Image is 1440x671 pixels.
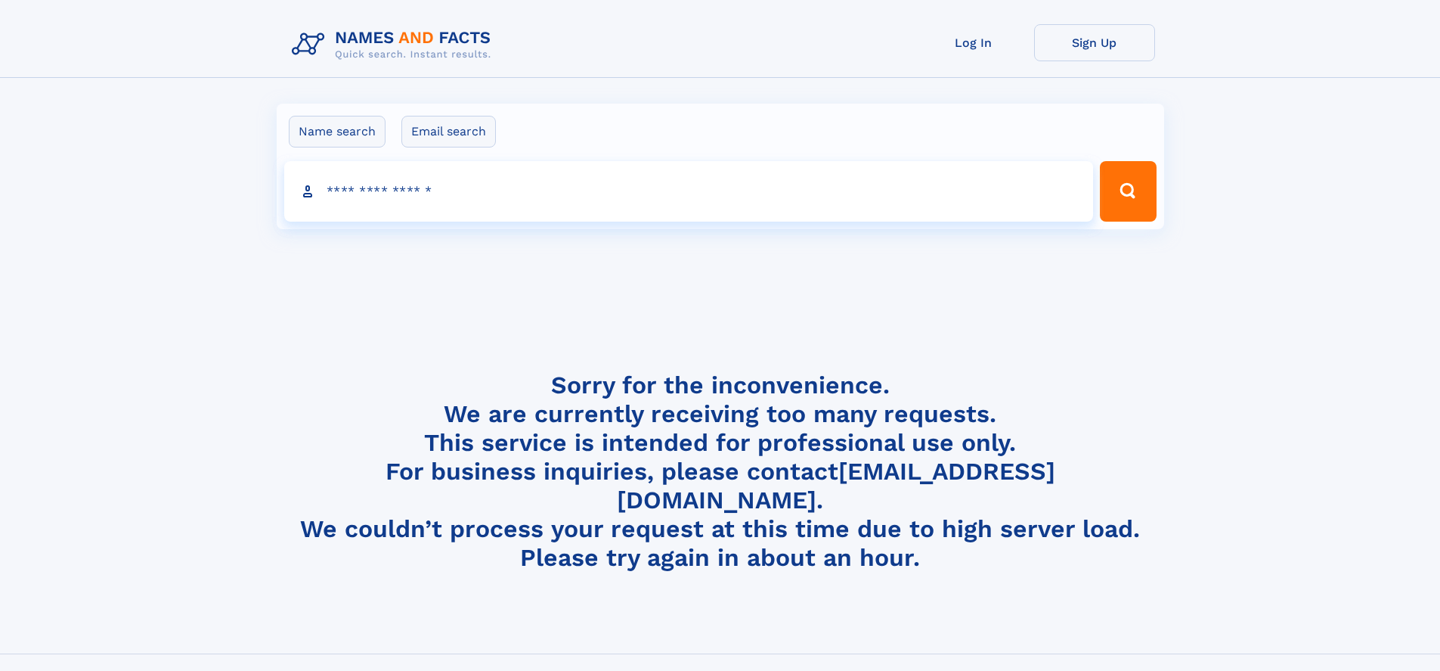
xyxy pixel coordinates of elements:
[617,457,1055,514] a: [EMAIL_ADDRESS][DOMAIN_NAME]
[913,24,1034,61] a: Log In
[401,116,496,148] label: Email search
[286,371,1155,573] h4: Sorry for the inconvenience. We are currently receiving too many requests. This service is intend...
[289,116,386,148] label: Name search
[1034,24,1155,61] a: Sign Up
[284,161,1094,222] input: search input
[1100,161,1156,222] button: Search Button
[286,24,503,65] img: Logo Names and Facts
